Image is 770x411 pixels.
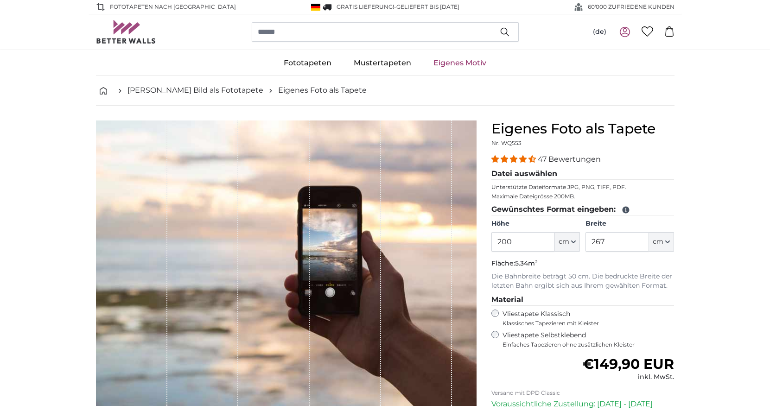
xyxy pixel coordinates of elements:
span: cm [653,237,663,247]
p: Maximale Dateigrösse 200MB. [491,193,675,200]
a: Eigenes Foto als Tapete [278,85,367,96]
span: Geliefert bis [DATE] [396,3,459,10]
p: Versand mit DPD Classic [491,389,675,397]
span: cm [559,237,569,247]
label: Vliestapete Selbstklebend [503,331,675,348]
span: 5.34m² [515,259,538,267]
span: Einfaches Tapezieren ohne zusätzlichen Kleister [503,341,675,348]
p: Voraussichtliche Zustellung: [DATE] - [DATE] [491,398,675,410]
span: €149,90 EUR [583,355,674,373]
img: Betterwalls [96,20,156,44]
span: 60'000 ZUFRIEDENE KUNDEN [588,3,675,11]
span: Klassisches Tapezieren mit Kleister [503,320,667,327]
span: Fototapeten nach [GEOGRAPHIC_DATA] [110,3,236,11]
nav: breadcrumbs [96,76,675,106]
div: inkl. MwSt. [583,373,674,382]
a: Fototapeten [273,51,343,75]
p: Unterstützte Dateiformate JPG, PNG, TIFF, PDF. [491,183,675,191]
span: 4.38 stars [491,155,538,164]
span: GRATIS Lieferung! [337,3,394,10]
legend: Gewünschtes Format eingeben: [491,204,675,215]
label: Höhe [491,219,580,228]
button: cm [649,232,674,252]
a: Eigenes Motiv [422,51,497,75]
legend: Material [491,294,675,306]
button: cm [555,232,580,252]
span: - [394,3,459,10]
label: Breite [585,219,674,228]
p: Fläche: [491,259,675,268]
a: Mustertapeten [343,51,422,75]
label: Vliestapete Klassisch [503,310,667,327]
p: Die Bahnbreite beträgt 50 cm. Die bedruckte Breite der letzten Bahn ergibt sich aus Ihrem gewählt... [491,272,675,291]
legend: Datei auswählen [491,168,675,180]
button: (de) [585,24,614,40]
a: [PERSON_NAME] Bild als Fototapete [127,85,263,96]
span: Nr. WQ553 [491,139,522,146]
h1: Eigenes Foto als Tapete [491,120,675,137]
img: Deutschland [311,4,320,11]
span: 47 Bewertungen [538,155,601,164]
